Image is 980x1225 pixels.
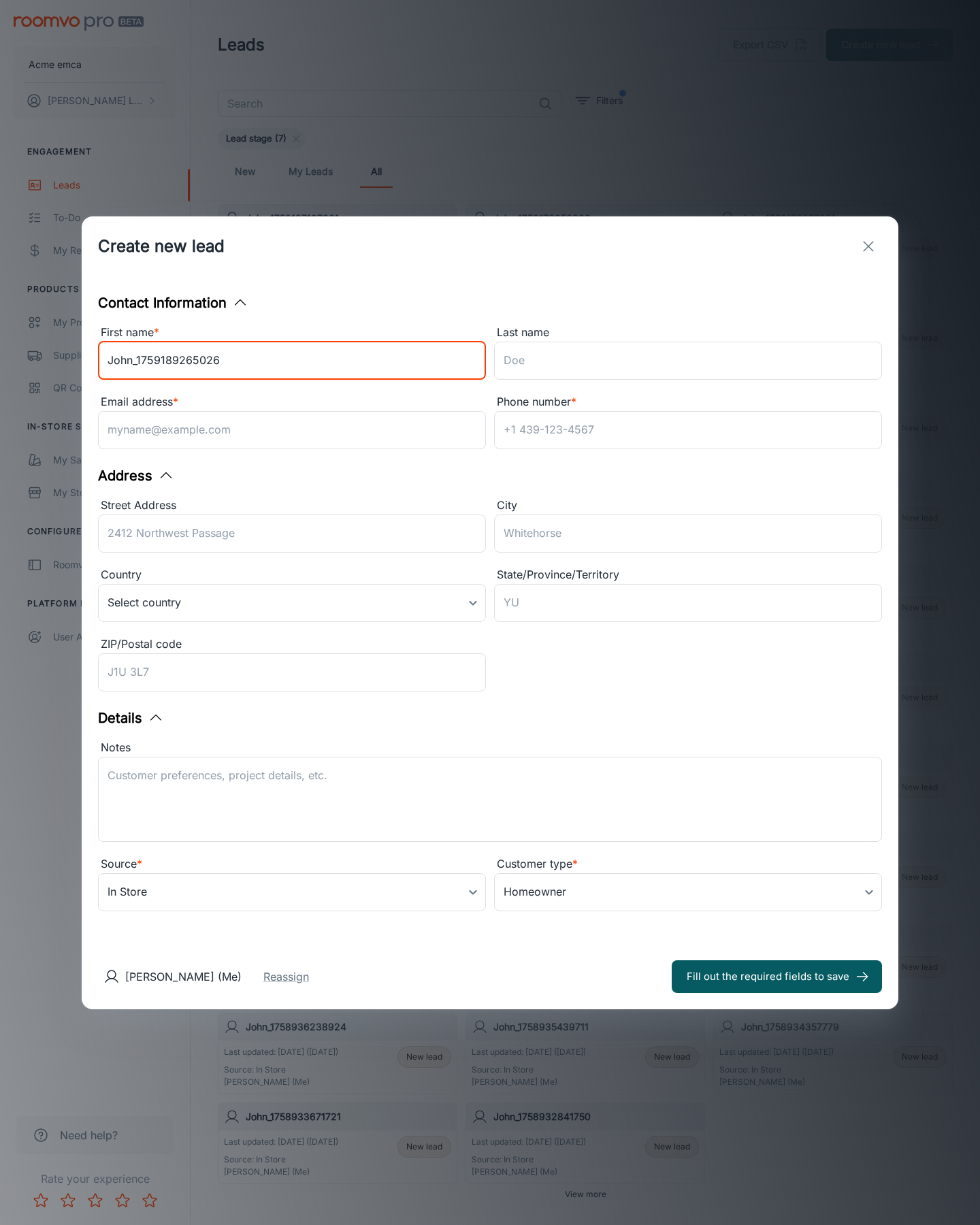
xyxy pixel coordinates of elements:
p: [PERSON_NAME] (Me) [125,968,242,985]
input: YU [494,584,882,622]
div: City [494,497,882,514]
input: John [98,342,486,380]
input: 2412 Northwest Passage [98,514,486,553]
button: Contact Information [98,293,248,313]
div: Source [98,855,486,873]
div: Select country [98,584,486,622]
button: Address [98,465,174,486]
div: Customer type [494,855,882,873]
div: Country [98,566,486,584]
div: Street Address [98,497,486,514]
button: Details [98,708,164,728]
div: State/Province/Territory [494,566,882,584]
div: Last name [494,324,882,342]
div: Email address [98,393,486,411]
h1: Create new lead [98,234,225,259]
div: Homeowner [494,873,882,911]
div: Notes [98,739,882,757]
button: Fill out the required fields to save [672,960,882,993]
div: ZIP/Postal code [98,636,486,653]
input: Doe [494,342,882,380]
input: J1U 3L7 [98,653,486,691]
input: Whitehorse [494,514,882,553]
button: Reassign [263,968,309,985]
input: myname@example.com [98,411,486,449]
button: exit [855,233,882,260]
div: First name [98,324,486,342]
div: Phone number [494,393,882,411]
input: +1 439-123-4567 [494,411,882,449]
div: In Store [98,873,486,911]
